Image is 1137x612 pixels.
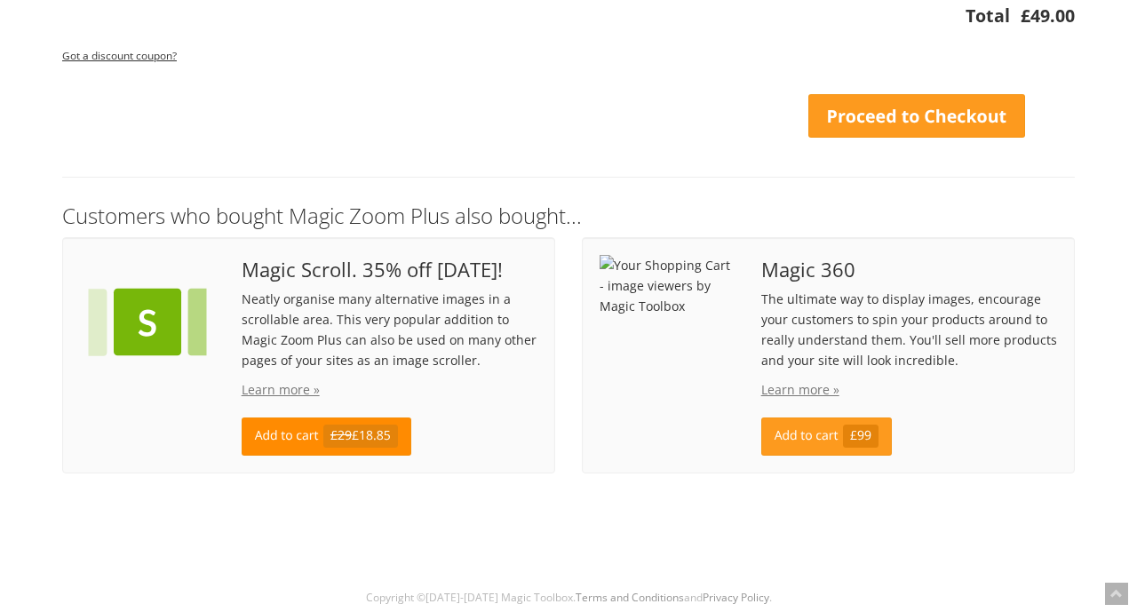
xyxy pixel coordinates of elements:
bdi: 49.00 [1021,4,1075,28]
a: Learn more » [242,381,320,398]
a: Add to cart£29£18.85 [242,417,411,456]
span: £99 [843,425,879,448]
p: Neatly organise many alternative images in a scrollable area. This very popular addition to Magic... [242,289,537,370]
span: Magic 360 [761,259,1057,280]
small: Got a discount coupon? [62,48,177,62]
span: £18.85 [323,425,399,448]
iframe: PayPal Message 1 [808,44,1075,71]
th: Total [62,3,1010,39]
a: Got a discount coupon? [62,40,177,69]
a: Add to cart£99 [761,417,893,456]
a: Terms and Conditions [576,590,684,605]
p: The ultimate way to display images, encourage your customers to spin your products around to real... [761,289,1057,370]
img: Your Shopping Cart - image viewers by Magic Toolbox [80,255,215,390]
s: £29 [330,427,352,444]
img: Your Shopping Cart - image viewers by Magic Toolbox [600,255,735,316]
h3: Customers who bought Magic Zoom Plus also bought... [62,204,1075,227]
a: Proceed to Checkout [808,94,1025,139]
a: Privacy Policy [703,590,769,605]
span: Magic Scroll. 35% off [DATE]! [242,259,537,280]
span: £ [1021,4,1030,28]
a: Learn more » [761,381,839,398]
